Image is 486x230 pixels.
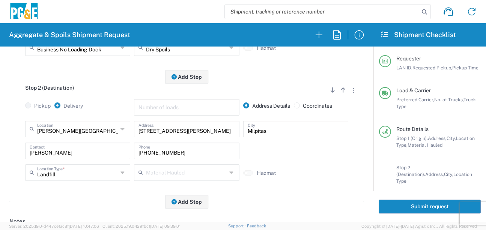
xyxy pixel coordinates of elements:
[257,170,276,176] label: Hazmat
[412,65,452,71] span: Requested Pickup,
[165,70,209,84] button: Add Stop
[243,102,290,109] label: Address Details
[9,30,130,39] h2: Aggregate & Spoils Shipment Request
[380,30,456,39] h2: Shipment Checklist
[9,224,99,228] span: Server: 2025.19.0-d447cefac8f
[294,102,332,109] label: Coordinates
[361,223,477,230] span: Copyright © [DATE]-[DATE] Agistix Inc., All Rights Reserved
[447,135,456,141] span: City,
[428,135,447,141] span: Address,
[225,5,419,19] input: Shipment, tracking or reference number
[396,65,412,71] span: LAN ID,
[257,45,276,51] label: Hazmat
[396,165,425,177] span: Stop 2 (Destination):
[452,65,478,71] span: Pickup Time
[228,224,247,228] a: Support
[165,195,209,209] button: Add Stop
[408,142,442,148] span: Material Hauled
[396,126,429,132] span: Route Details
[9,3,39,21] img: pge
[379,200,481,213] button: Submit request
[9,218,26,225] h2: Notes
[150,224,181,228] span: [DATE] 09:39:01
[25,85,74,91] span: Stop 2 (Destination)
[396,87,431,93] span: Load & Carrier
[434,97,463,102] span: No. of Trucks,
[247,224,266,228] a: Feedback
[396,97,434,102] span: Preferred Carrier,
[396,56,421,62] span: Requester
[102,224,181,228] span: Client: 2025.19.0-129fbcf
[444,171,453,177] span: City,
[69,224,99,228] span: [DATE] 10:47:06
[425,171,444,177] span: Address,
[396,135,428,141] span: Stop 1 (Origin):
